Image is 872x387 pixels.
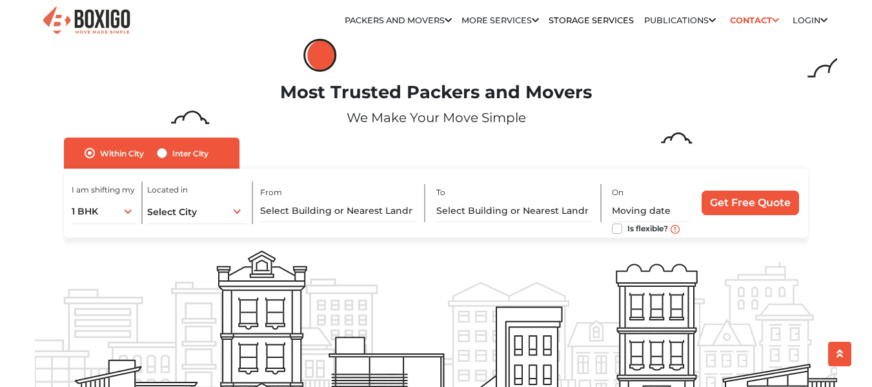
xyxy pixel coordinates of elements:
[35,108,837,127] p: We Make Your Move Simple
[147,184,188,196] label: Located in
[35,82,837,103] h1: Most Trusted Packers and Movers
[72,205,98,217] span: 1 BHK
[644,16,716,25] a: Publications
[793,16,827,25] a: Login
[725,10,783,30] a: Contact
[702,191,799,215] input: Get Free Quote
[172,145,208,161] label: Inter City
[436,200,592,222] input: Select Building or Nearest Landmark
[828,342,851,366] button: scroll up
[260,187,282,198] label: From
[671,225,680,234] img: move_date_info
[461,16,539,25] a: More services
[100,145,144,161] label: Within City
[436,187,445,198] label: To
[260,200,416,222] input: Select Building or Nearest Landmark
[147,206,197,218] span: Select City
[612,187,624,198] label: On
[612,200,690,222] input: Moving date
[627,221,668,235] label: Is flexible?
[345,16,452,25] a: Packers and Movers
[72,184,135,196] label: I am shifting my
[41,5,132,37] img: Boxigo
[549,16,634,25] a: Storage Services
